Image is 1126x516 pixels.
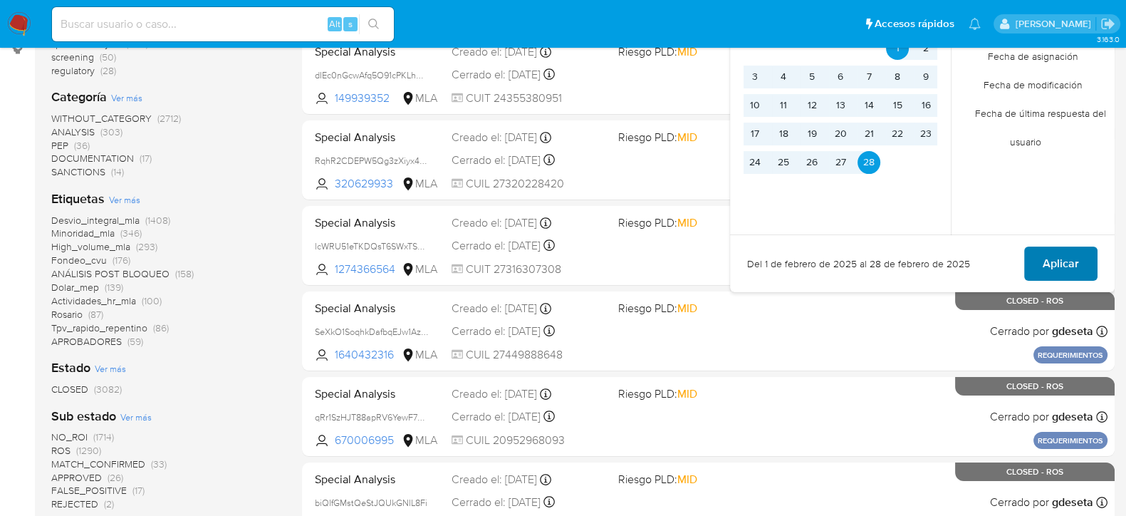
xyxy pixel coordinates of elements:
span: 3.163.0 [1096,33,1119,45]
a: Notificaciones [969,18,981,30]
span: s [348,17,353,31]
span: Accesos rápidos [875,16,954,31]
span: Alt [329,17,340,31]
a: Salir [1100,16,1115,31]
button: search-icon [359,14,388,34]
input: Buscar usuario o caso... [52,15,394,33]
p: julian.lasala@mercadolibre.com [1015,17,1095,31]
